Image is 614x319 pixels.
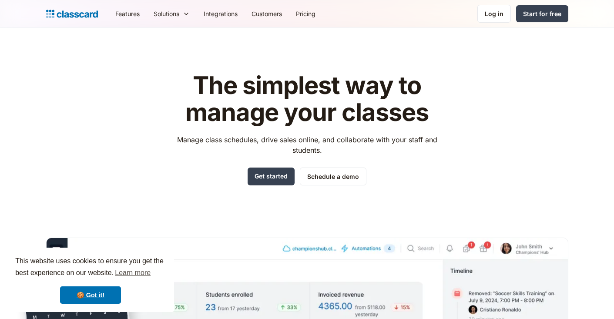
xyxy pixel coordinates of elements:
[523,9,561,18] div: Start for free
[114,266,152,279] a: learn more about cookies
[60,286,121,304] a: dismiss cookie message
[485,9,503,18] div: Log in
[108,4,147,24] a: Features
[289,4,322,24] a: Pricing
[300,168,366,185] a: Schedule a demo
[154,9,179,18] div: Solutions
[46,8,98,20] a: Logo
[169,134,445,155] p: Manage class schedules, drive sales online, and collaborate with your staff and students.
[7,248,174,312] div: cookieconsent
[248,168,295,185] a: Get started
[516,5,568,22] a: Start for free
[477,5,511,23] a: Log in
[15,256,166,279] span: This website uses cookies to ensure you get the best experience on our website.
[147,4,197,24] div: Solutions
[245,4,289,24] a: Customers
[169,72,445,126] h1: The simplest way to manage your classes
[197,4,245,24] a: Integrations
